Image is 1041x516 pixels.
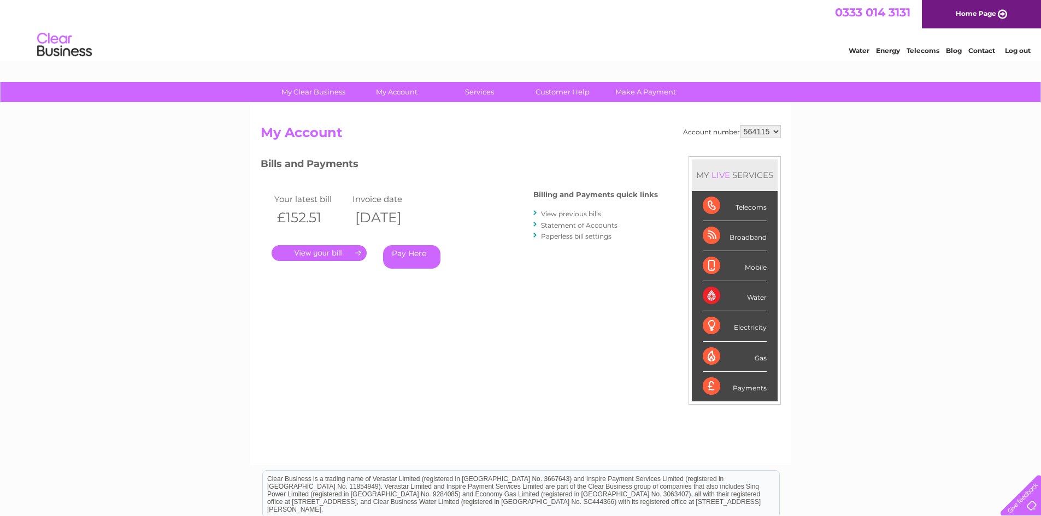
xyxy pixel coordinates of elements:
[350,206,428,229] th: [DATE]
[703,281,767,311] div: Water
[272,192,350,206] td: Your latest bill
[703,342,767,372] div: Gas
[350,192,428,206] td: Invoice date
[709,170,732,180] div: LIVE
[703,221,767,251] div: Broadband
[968,46,995,55] a: Contact
[272,206,350,229] th: £152.51
[835,5,910,19] a: 0333 014 3131
[37,28,92,62] img: logo.png
[683,125,781,138] div: Account number
[876,46,900,55] a: Energy
[703,311,767,341] div: Electricity
[261,156,658,175] h3: Bills and Payments
[517,82,608,102] a: Customer Help
[541,232,611,240] a: Paperless bill settings
[907,46,939,55] a: Telecoms
[601,82,691,102] a: Make A Payment
[946,46,962,55] a: Blog
[533,191,658,199] h4: Billing and Payments quick links
[849,46,869,55] a: Water
[703,191,767,221] div: Telecoms
[541,210,601,218] a: View previous bills
[703,372,767,401] div: Payments
[692,159,778,191] div: MY SERVICES
[541,221,617,229] a: Statement of Accounts
[383,245,440,269] a: Pay Here
[351,82,442,102] a: My Account
[434,82,525,102] a: Services
[1005,46,1031,55] a: Log out
[268,82,358,102] a: My Clear Business
[261,125,781,146] h2: My Account
[263,6,779,53] div: Clear Business is a trading name of Verastar Limited (registered in [GEOGRAPHIC_DATA] No. 3667643...
[272,245,367,261] a: .
[703,251,767,281] div: Mobile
